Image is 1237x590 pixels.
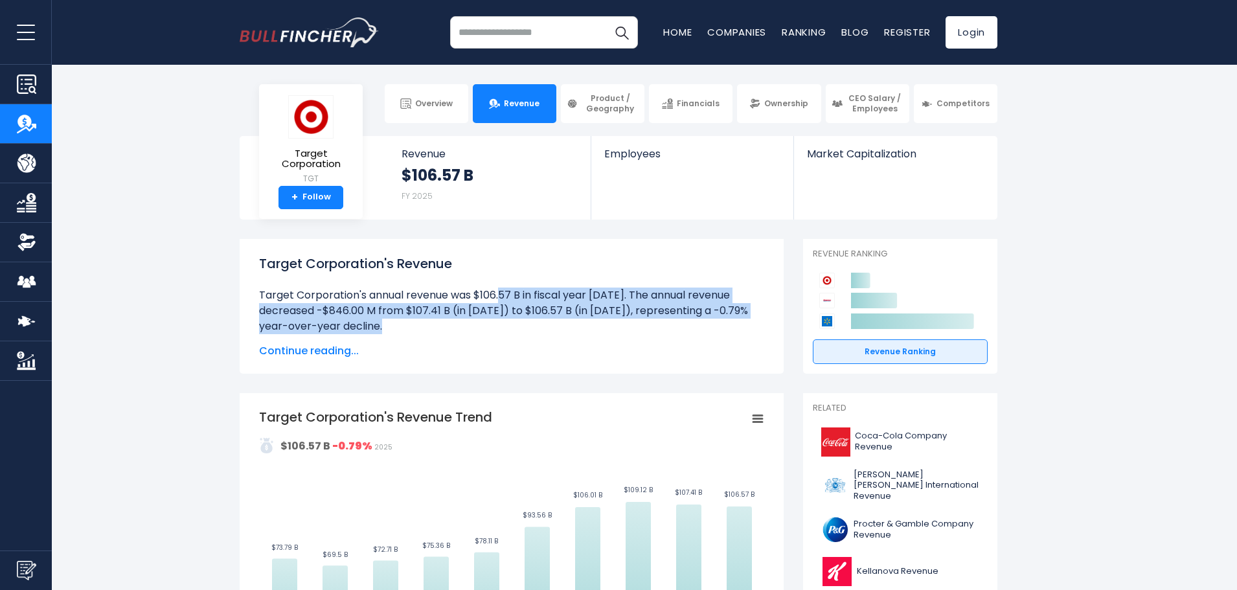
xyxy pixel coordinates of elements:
[591,136,793,182] a: Employees
[737,84,821,123] a: Ownership
[914,84,997,123] a: Competitors
[402,190,433,201] small: FY 2025
[846,93,903,113] span: CEO Salary / Employees
[813,512,988,547] a: Procter & Gamble Company Revenue
[280,438,330,453] strong: $106.57 B
[389,136,591,220] a: Revenue $106.57 B FY 2025
[259,254,764,273] h1: Target Corporation's Revenue
[821,515,850,544] img: PG logo
[649,84,732,123] a: Financials
[17,233,36,252] img: Ownership
[259,288,764,334] li: Target Corporation's annual revenue was $106.57 B in fiscal year [DATE]. The annual revenue decre...
[819,293,835,308] img: Costco Wholesale Corporation competitors logo
[473,84,556,123] a: Revenue
[821,557,853,586] img: K logo
[819,273,835,288] img: Target Corporation competitors logo
[323,550,348,560] text: $69.5 B
[794,136,996,182] a: Market Capitalization
[278,186,343,209] a: +Follow
[422,541,450,550] text: $75.36 B
[606,16,638,49] button: Search
[813,403,988,414] p: Related
[841,25,868,39] a: Blog
[813,249,988,260] p: Revenue Ranking
[707,25,766,39] a: Companies
[271,543,298,552] text: $73.79 B
[819,313,835,329] img: Walmart competitors logo
[269,173,352,185] small: TGT
[374,442,392,452] span: 2025
[269,148,352,170] span: Target Corporation
[269,95,353,186] a: Target Corporation TGT
[475,536,498,546] text: $78.11 B
[675,488,702,497] text: $107.41 B
[240,17,379,47] a: Go to homepage
[821,427,851,457] img: KO logo
[884,25,930,39] a: Register
[813,554,988,589] a: Kellanova Revenue
[813,466,988,506] a: [PERSON_NAME] [PERSON_NAME] International Revenue
[813,424,988,460] a: Coca-Cola Company Revenue
[813,339,988,364] a: Revenue Ranking
[582,93,639,113] span: Product / Geography
[724,490,755,499] text: $106.57 B
[561,84,644,123] a: Product / Geography
[573,490,602,500] text: $106.01 B
[240,17,379,47] img: bullfincher logo
[402,148,578,160] span: Revenue
[624,485,653,495] text: $109.12 B
[373,545,398,554] text: $72.71 B
[259,343,764,359] span: Continue reading...
[504,98,539,109] span: Revenue
[259,408,492,426] tspan: Target Corporation's Revenue Trend
[385,84,468,123] a: Overview
[946,16,997,49] a: Login
[764,98,808,109] span: Ownership
[821,471,850,500] img: PM logo
[415,98,453,109] span: Overview
[663,25,692,39] a: Home
[259,438,275,453] img: addasd
[677,98,720,109] span: Financials
[291,192,298,203] strong: +
[936,98,990,109] span: Competitors
[402,165,473,185] strong: $106.57 B
[604,148,780,160] span: Employees
[782,25,826,39] a: Ranking
[332,438,372,453] strong: -0.79%
[807,148,983,160] span: Market Capitalization
[826,84,909,123] a: CEO Salary / Employees
[523,510,552,520] text: $93.56 B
